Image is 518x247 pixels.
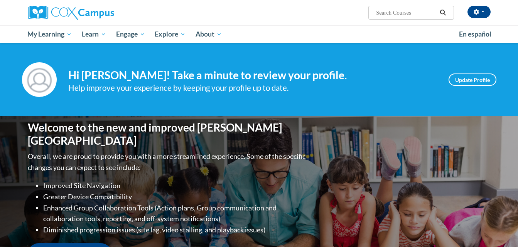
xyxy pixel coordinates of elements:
[111,25,150,43] a: Engage
[150,25,191,43] a: Explore
[196,30,222,39] span: About
[43,224,307,235] li: Diminished progression issues (site lag, video stalling, and playback issues)
[23,25,77,43] a: My Learning
[116,30,145,39] span: Engage
[375,8,437,17] input: Search Courses
[43,180,307,191] li: Improved Site Navigation
[28,6,174,20] a: Cox Campus
[454,26,496,42] a: En español
[191,25,227,43] a: About
[28,121,307,147] h1: Welcome to the new and improved [PERSON_NAME][GEOGRAPHIC_DATA]
[28,6,114,20] img: Cox Campus
[155,30,186,39] span: Explore
[449,73,496,86] a: Update Profile
[82,30,106,39] span: Learn
[459,30,491,38] span: En español
[22,62,57,97] img: Profile Image
[437,8,449,17] button: Search
[27,30,72,39] span: My Learning
[68,82,437,94] div: Help improve your experience by keeping your profile up to date.
[28,151,307,173] p: Overall, we are proud to provide you with a more streamlined experience. Some of the specific cha...
[467,6,491,18] button: Account Settings
[16,25,502,43] div: Main menu
[77,25,111,43] a: Learn
[43,202,307,225] li: Enhanced Group Collaboration Tools (Action plans, Group communication and collaboration tools, re...
[68,69,437,82] h4: Hi [PERSON_NAME]! Take a minute to review your profile.
[43,191,307,202] li: Greater Device Compatibility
